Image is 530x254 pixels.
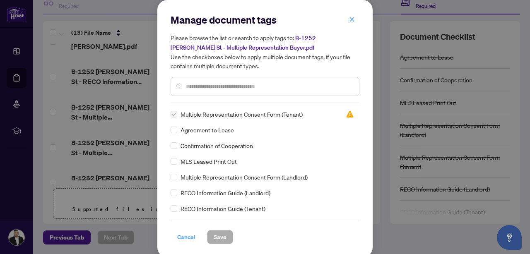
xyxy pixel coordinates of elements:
span: Confirmation of Cooperation [181,141,253,150]
h5: Please browse the list or search to apply tags to: Use the checkboxes below to apply multiple doc... [171,33,359,70]
button: Open asap [497,225,522,250]
h2: Manage document tags [171,13,359,26]
span: Agreement to Lease [181,125,234,134]
span: close [349,17,355,22]
span: Multiple Representation Consent Form (Tenant) [181,110,303,119]
span: MLS Leased Print Out [181,157,237,166]
img: status [346,110,354,118]
span: RECO Information Guide (Tenant) [181,204,265,213]
span: Multiple Representation Consent Form (Landlord) [181,173,308,182]
span: Needs Work [346,110,354,118]
button: Save [207,230,233,244]
span: Cancel [177,230,195,244]
span: RECO Information Guide (Landlord) [181,188,270,197]
button: Cancel [171,230,202,244]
